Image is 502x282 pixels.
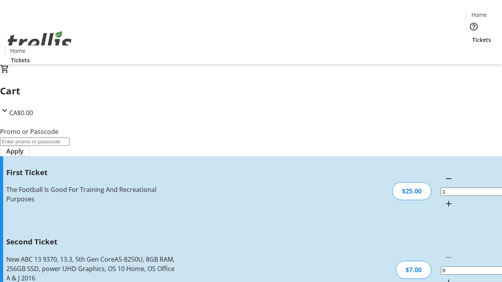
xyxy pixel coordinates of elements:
span: Tickets [472,36,491,44]
a: Home [466,11,491,19]
a: Home [5,47,30,55]
div: $7.00 [396,261,431,279]
button: Help [466,19,482,34]
h3: First Ticket [6,167,178,178]
img: Orient E2E Organization e46J6YHH52's Logo [5,22,75,61]
button: Cart [466,44,482,60]
div: $25.00 [392,182,431,200]
span: Apply [6,146,24,156]
a: Tickets [466,36,497,44]
button: Increment by one [441,196,457,211]
span: CA$0.00 [9,108,33,117]
a: Tickets [5,56,36,64]
h3: Second Ticket [6,236,178,247]
span: Home [471,11,487,19]
span: Home [10,47,25,55]
button: Decrement by one [441,171,457,186]
div: The Football Is Good For Training And Recreational Purposes [6,185,178,204]
span: Tickets [11,56,30,64]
